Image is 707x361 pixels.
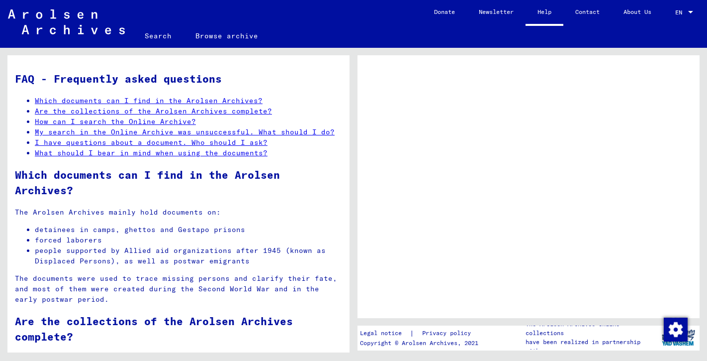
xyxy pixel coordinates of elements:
[526,320,657,338] p: The Arolsen Archives online collections
[35,107,272,116] a: Are the collections of the Arolsen Archives complete?
[675,9,686,16] span: EN
[35,96,263,105] a: Which documents can I find in the Arolsen Archives?
[15,273,342,305] p: The documents were used to trace missing persons and clarify their fate, and most of them were cr...
[35,225,342,235] li: detainees in camps, ghettos and Gestapo prisons
[35,148,267,157] a: What should I bear in mind when using the documents?
[8,9,125,34] img: Arolsen_neg.svg
[183,24,270,48] a: Browse archive
[133,24,183,48] a: Search
[35,117,196,126] a: How can I search the Online Archive?
[360,339,483,348] p: Copyright © Arolsen Archives, 2021
[35,235,342,245] li: forced laborers
[15,167,342,199] h2: Which documents can I find in the Arolsen Archives?
[15,71,342,87] h1: FAQ - Frequently asked questions
[526,338,657,356] p: have been realized in partnership with
[35,127,335,136] a: My search in the Online Archive was unsuccessful. What should I do?
[15,207,342,218] p: The Arolsen Archives mainly hold documents on:
[15,314,342,345] h2: Are the collections of the Arolsen Archives complete?
[660,325,697,350] img: yv_logo.png
[414,328,483,339] a: Privacy policy
[35,245,342,266] li: people supported by Allied aid organizations after 1945 (known as Displaced Persons), as well as ...
[360,328,410,339] a: Legal notice
[664,318,688,342] img: Change consent
[360,328,483,339] div: |
[35,138,267,147] a: I have questions about a document. Who should I ask?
